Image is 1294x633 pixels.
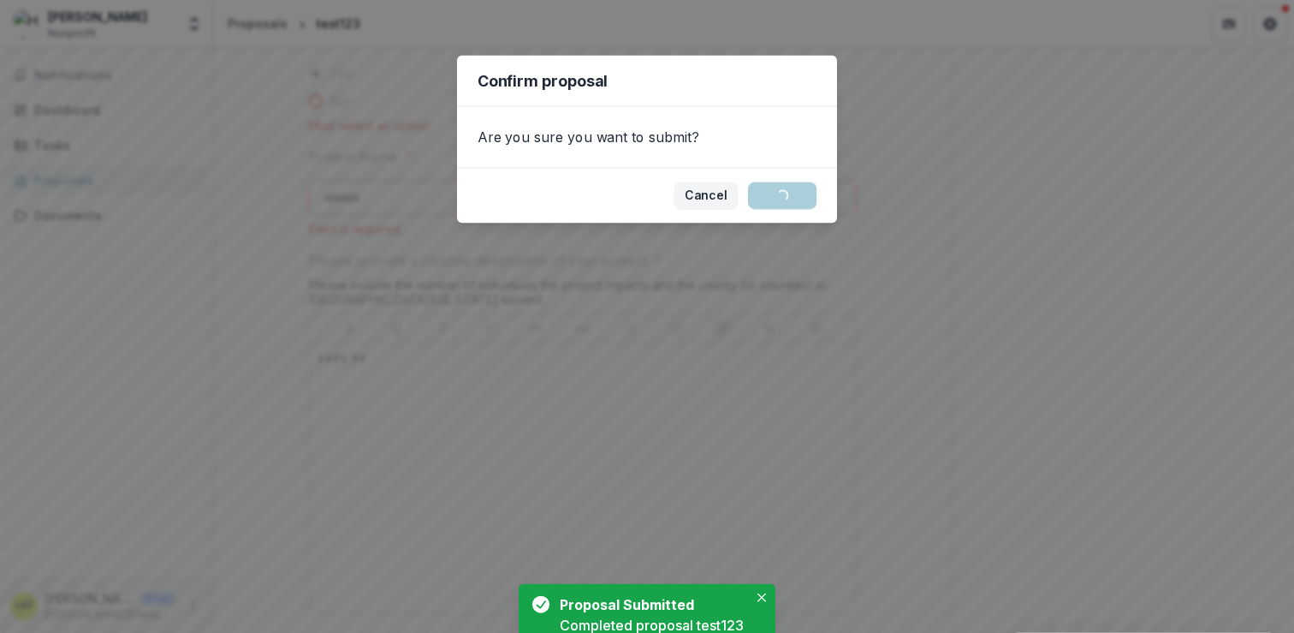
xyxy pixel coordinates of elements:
button: Cancel [674,182,738,210]
div: Proposal Submitted [560,594,741,615]
div: Are you sure you want to submit? [457,106,837,167]
button: Close [751,588,772,608]
header: Confirm proposal [457,56,837,106]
